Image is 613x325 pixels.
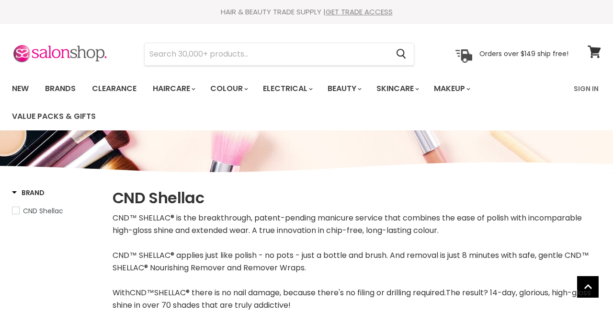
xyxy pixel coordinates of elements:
a: Value Packs & Gifts [5,106,103,127]
span: CND™ SHELLAC® is the breakthrough, patent-pending manicure service that combines the ease of poli... [113,212,582,236]
a: Haircare [146,79,201,99]
a: Clearance [85,79,144,99]
a: CND Shellac [12,206,101,216]
span: SHELLAC® there is no nail damage, because there's no filing or drilling required. [154,287,446,298]
span: With [113,287,130,298]
a: Brands [38,79,83,99]
a: Sign In [568,79,604,99]
a: Skincare [369,79,425,99]
a: Beauty [320,79,367,99]
form: Product [144,43,414,66]
span: The result? 14-day, glorious, high-gloss shine in over 70 shades that are truly addictive! [113,287,591,311]
span: CND Shellac [23,206,63,216]
a: GET TRADE ACCESS [326,7,393,17]
h3: Brand [12,188,45,197]
p: Orders over $149 ship free! [479,49,568,58]
a: Electrical [256,79,318,99]
a: Colour [203,79,254,99]
a: Makeup [427,79,476,99]
input: Search [145,43,388,65]
h1: CND Shellac [113,188,601,208]
span: CND™ [130,287,154,298]
span: CND™ SHELLAC® applies just like polish - no pots - just a bottle and brush. And removal is just 8... [113,250,589,273]
a: New [5,79,36,99]
button: Search [388,43,414,65]
ul: Main menu [5,75,568,130]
